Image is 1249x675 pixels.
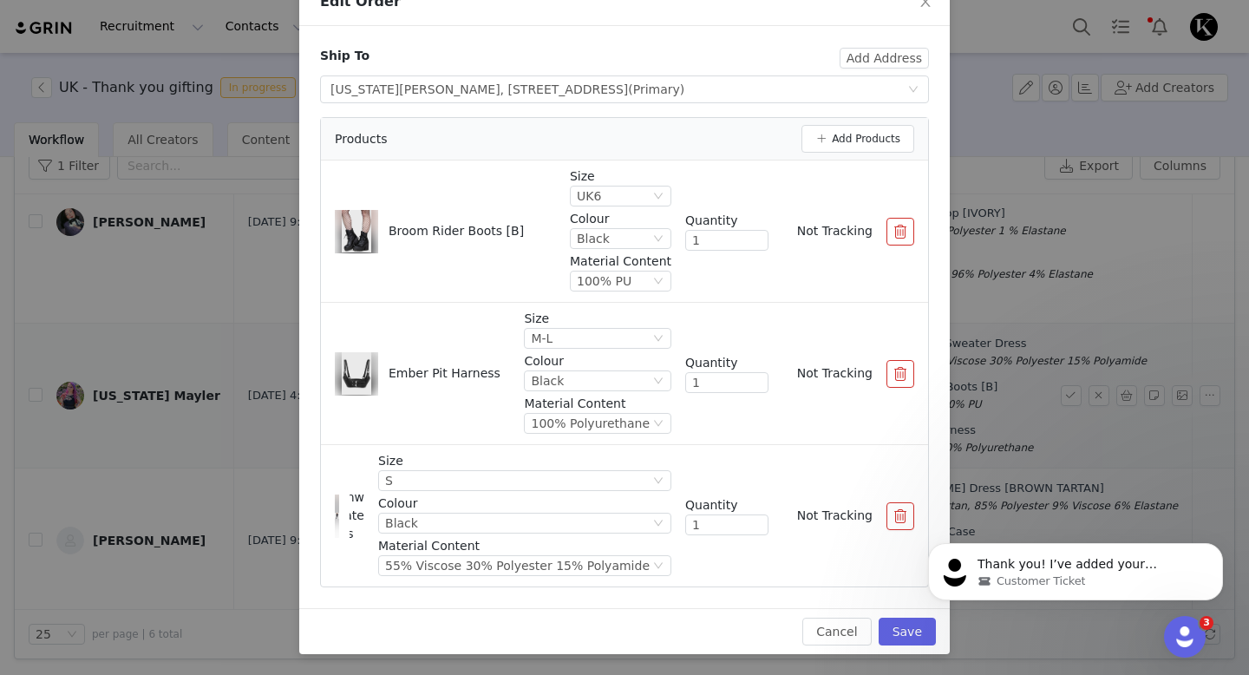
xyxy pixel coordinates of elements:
[378,537,671,555] p: Material Content
[385,514,418,533] div: Black
[41,201,271,218] li: Affiliate Link or Code Group
[319,488,394,543] p: Thornwoven Sweater Dress
[28,87,271,172] div: I’ve opened a ticket and looped in our team so they can help you out. ​ Specific details like tho...
[389,222,524,240] p: Broom Rider Boots [B]
[342,352,370,396] img: Product Image
[797,366,873,380] span: Not Tracking
[570,210,671,228] p: Colour
[685,354,768,372] div: Quantity
[531,371,564,390] div: Black
[41,258,271,290] li: Screenshots or a short recording of what you’re seeing
[304,7,336,38] div: Close
[653,518,664,530] i: icon: down
[653,276,664,288] i: icon: down
[524,310,671,328] p: Size
[1164,616,1206,658] iframe: Intercom live chat
[98,10,126,37] img: Profile image for Chriscely
[802,618,871,646] button: Cancel
[908,84,919,96] i: icon: down
[378,495,671,513] p: Colour
[1200,616,1213,630] span: 3
[797,224,873,238] span: Not Tracking
[797,508,873,522] span: Not Tracking
[74,10,101,37] img: Profile image for Darlene
[133,70,236,84] span: Customer Ticket
[320,47,369,65] div: Ship To
[41,180,271,197] li: Activation or Campaign name
[76,325,319,359] div: -across all regions and a variety of products
[531,414,650,433] div: 100% Polyurethane
[685,212,768,230] div: Quantity
[653,475,664,488] i: icon: down
[879,618,936,646] button: Save
[577,272,631,291] div: 100% PU
[147,22,234,39] p: Back in 2 hours
[653,418,664,430] i: icon: down
[271,7,304,40] button: Home
[41,221,271,253] li: Name and email of any creator(s) having trouble
[49,10,77,37] img: Profile image for Marie
[653,376,664,388] i: icon: down
[653,560,664,573] i: icon: down
[524,395,671,413] p: Material Content
[628,82,684,96] span: (Primary)
[577,187,601,206] div: UK6
[570,167,671,186] p: Size
[95,59,251,95] a: Customer Ticket
[27,542,41,556] button: Upload attachment
[335,346,378,401] img: Image Background Blur
[335,513,339,519] img: Product Image
[385,556,650,575] div: 55% Viscose 30% Polyester 15% Polyamide
[801,125,914,153] button: Add Products
[28,459,152,469] div: GRIN Helper • 35m ago
[15,506,332,535] textarea: Message…
[82,542,96,556] button: Gif picker
[298,535,325,563] button: Send a message…
[14,383,284,455] div: Thank you! I’ve added your response to the ticket, and our team will follow up with you as soon a...
[389,364,500,383] p: Ember Pit Harness
[378,452,671,470] p: Size
[11,7,44,40] button: go back
[342,210,370,253] img: Product Image
[577,229,610,248] div: Black
[653,233,664,246] i: icon: down
[14,76,333,315] div: GRIN Helper says…
[531,329,553,348] div: M-L
[14,383,333,494] div: GRIN Helper says…
[335,204,378,259] img: Image Background Blur
[28,394,271,445] div: Thank you! I’ve added your response to the ticket, and our team will follow up with you as soon a...
[902,507,1249,628] iframe: Intercom notifications message
[110,542,124,556] button: Start recording
[335,130,387,148] span: Products
[62,315,333,370] div: -across all regions and a variety of products
[330,76,684,102] div: [US_STATE][PERSON_NAME], [STREET_ADDRESS]
[524,352,671,370] p: Colour
[14,76,284,301] div: I’ve opened a ticket and looped in our team so they can help you out.​Specific details like those...
[653,191,664,203] i: icon: down
[840,48,929,69] button: Add Address
[685,496,768,514] div: Quantity
[653,333,664,345] i: icon: down
[133,9,167,22] h1: GRIN
[570,252,671,271] p: Material Content
[14,315,333,383] div: Olivia says…
[385,471,393,490] div: S
[55,542,69,556] button: Emoji picker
